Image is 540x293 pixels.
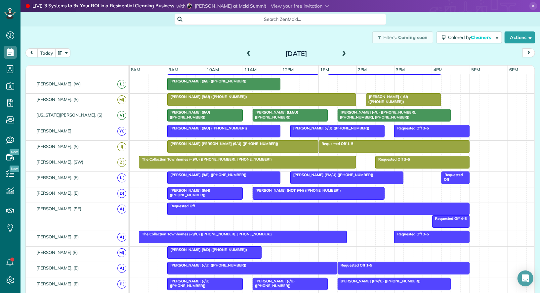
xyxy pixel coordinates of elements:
[117,264,126,273] span: A(
[167,279,210,288] span: [PERSON_NAME] (-/U) ([PHONE_NUMBER])
[35,190,80,196] span: [PERSON_NAME]. (E)
[167,247,247,252] span: [PERSON_NAME] (9/D) ([PHONE_NUMBER])
[471,34,492,40] span: Cleaners
[508,67,519,72] span: 6pm
[139,157,272,162] span: The Collection Townhomes (<9/U) ([PHONE_NUMBER], [PHONE_NUMBER])
[117,280,126,289] span: P(
[10,166,19,172] span: New
[518,270,533,286] div: Open Intercom Messenger
[432,216,467,221] span: Requested Off 4-5
[177,3,186,9] span: with
[167,188,210,197] span: [PERSON_NAME] (9/N) ([PHONE_NUMBER])
[167,126,247,130] span: [PERSON_NAME] (9/U) ([PHONE_NUMBER])
[167,204,195,208] span: Requested Off
[117,95,126,104] span: M(
[398,34,428,40] span: Coming soon
[117,111,126,120] span: V(
[470,67,482,72] span: 5pm
[522,48,535,57] button: next
[252,110,299,119] span: [PERSON_NAME] (LM/U) ([PHONE_NUMBER])
[394,232,429,236] span: Requested Off 3-5
[35,265,80,270] span: [PERSON_NAME]. (E)
[337,279,421,283] span: [PERSON_NAME] (PM/U) ([PHONE_NUMBER])
[10,149,19,155] span: New
[35,144,80,149] span: [PERSON_NAME]. (S)
[35,234,80,239] span: [PERSON_NAME]. (E)
[35,250,79,255] span: [PERSON_NAME] (E)
[448,34,493,40] span: Colored by
[117,142,126,151] span: I(
[366,94,408,104] span: [PERSON_NAME] (-/U) ([PHONE_NUMBER])
[290,172,374,177] span: [PERSON_NAME] (PM/U) ([PHONE_NUMBER])
[130,67,142,72] span: 8am
[117,189,126,198] span: D(
[35,112,104,118] span: [US_STATE][PERSON_NAME]. (S)
[441,172,463,182] span: Requested Off
[117,158,126,167] span: Z(
[167,67,180,72] span: 9am
[383,34,397,40] span: Filters:
[187,3,192,9] img: horacio-reyes-bc8646670b5443198450b93bc0fdfcae425479667f5a57d08a21e537803d0fa7.png
[394,126,429,130] span: Requested Off 3-5
[25,48,38,57] button: prev
[281,67,295,72] span: 12pm
[252,188,341,193] span: [PERSON_NAME] (NOT 9/N) ([PHONE_NUMBER])
[35,97,80,102] span: [PERSON_NAME]. (S)
[117,80,126,89] span: L(
[117,173,126,182] span: L(
[195,3,266,9] span: [PERSON_NAME] at Maid Summit
[35,81,82,86] span: [PERSON_NAME]. (W)
[35,175,80,180] span: [PERSON_NAME]. (E)
[318,141,354,146] span: Requested Off 1-5
[167,263,247,268] span: [PERSON_NAME] (-/U) ([PHONE_NUMBER])
[167,110,210,119] span: [PERSON_NAME] (9/U) ([PHONE_NUMBER])
[117,248,126,257] span: M(
[337,263,373,268] span: Requested Off 1-5
[337,110,416,119] span: [PERSON_NAME] (-/U) ([PHONE_NUMBER], [PHONE_NUMBER], [PHONE_NUMBER])
[167,94,247,99] span: [PERSON_NAME] (9/U) ([PHONE_NUMBER])
[35,159,85,165] span: [PERSON_NAME]. (SW)
[243,67,258,72] span: 11am
[167,172,247,177] span: [PERSON_NAME] (9/E) ([PHONE_NUMBER])
[139,232,272,236] span: The Collection Townhomes (<9/U) ([PHONE_NUMBER], [PHONE_NUMBER])
[117,233,126,242] span: A(
[505,31,535,43] button: Actions
[205,67,220,72] span: 10am
[252,279,295,288] span: [PERSON_NAME] (-/U) ([PHONE_NUMBER])
[167,141,278,146] span: [PERSON_NAME] [PERSON_NAME] (9/U) ([PHONE_NUMBER])
[35,281,80,286] span: [PERSON_NAME]. (E)
[432,67,444,72] span: 4pm
[375,157,410,162] span: Requested Off 3-5
[35,206,83,211] span: [PERSON_NAME]. (SE)
[255,50,338,57] h2: [DATE]
[319,67,330,72] span: 1pm
[357,67,368,72] span: 2pm
[436,31,502,43] button: Colored byCleaners
[290,126,370,130] span: [PERSON_NAME] (-/U) ([PHONE_NUMBER])
[117,205,126,214] span: A(
[117,127,126,136] span: YC
[395,67,406,72] span: 3pm
[37,48,56,57] button: today
[167,79,247,83] span: [PERSON_NAME] (9/E) ([PHONE_NUMBER])
[35,128,73,133] span: [PERSON_NAME]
